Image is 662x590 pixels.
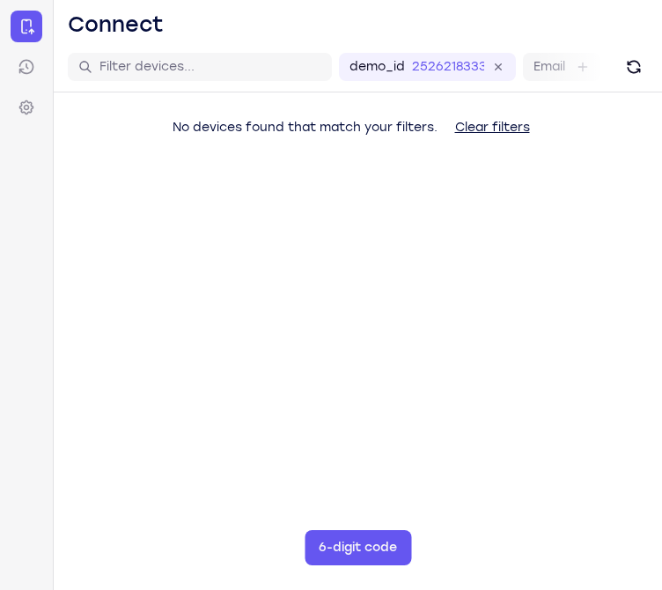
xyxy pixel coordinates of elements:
[173,120,438,135] span: No devices found that match your filters.
[620,53,648,81] button: Refresh
[441,110,544,145] button: Clear filters
[68,11,164,39] h1: Connect
[533,58,565,76] label: Email
[11,51,42,83] a: Sessions
[11,92,42,123] a: Settings
[349,58,405,76] label: demo_id
[99,58,321,76] input: Filter devices...
[11,11,42,42] a: Connect
[305,530,411,565] button: 6-digit code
